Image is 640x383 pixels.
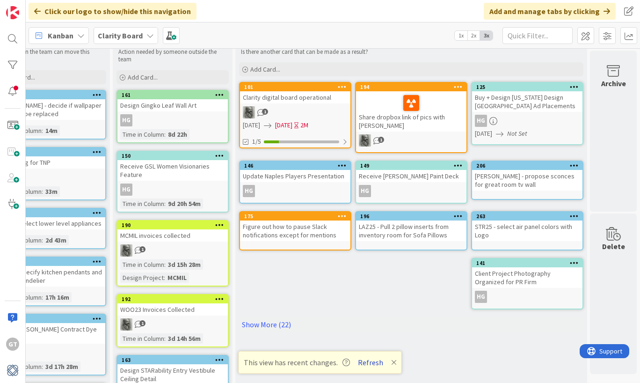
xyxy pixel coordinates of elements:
div: [PERSON_NAME] - propose sconces for great room tv wall [472,170,582,191]
div: Time in Column [120,129,164,140]
div: Update Naples Players Presentation [240,170,350,182]
span: Add Card... [128,73,158,81]
div: 192 [122,296,228,302]
div: 190MCMIL invoices collected [117,221,228,242]
div: 163 [122,357,228,363]
div: 17h 16m [43,292,72,302]
div: Time in Column [120,333,164,344]
div: 9d 20h 54m [166,199,203,209]
a: 146Update Naples Players PresentationHG [239,161,351,204]
p: Is there another card that can be made as a result? [241,48,582,56]
div: 175 [240,212,350,221]
img: PA [243,106,255,118]
div: 194Share dropbox link of pics with [PERSON_NAME] [356,83,466,132]
div: 125 [476,84,582,90]
div: 196LAZ25 - Pull 2 pillow inserts from inventory room for Sofa Pillows [356,212,466,241]
div: 161Design Gingko Leaf Wall Art [117,91,228,111]
div: HG [356,185,466,197]
div: Design Project [120,273,164,283]
p: Action needed by someone outside the team [118,48,227,64]
div: MCMIL [165,273,189,283]
span: 1/5 [252,137,261,147]
span: : [42,235,43,245]
div: 149 [356,162,466,170]
div: HG [240,185,350,197]
div: Client Project Photography Organized for PR Firm [472,267,582,288]
a: 190MCMIL invoices collectedPATime in Column:3d 15h 28mDesign Project:MCMIL [116,220,229,287]
a: 149Receive [PERSON_NAME] Paint DeckHG [355,161,467,204]
div: 161 [122,92,228,98]
span: : [164,273,165,283]
div: 190 [122,222,228,228]
span: 1 [378,137,384,143]
span: : [42,361,43,372]
div: 101 [244,84,350,90]
span: [DATE] [243,120,260,130]
div: MCMIL invoices collected [117,229,228,242]
b: Clarity Board [98,31,143,40]
a: 150Receive GSL Women Visionaries FeatureHGTime in Column:9d 20h 54m [116,151,229,213]
a: 192WOO23 Invoices CollectedPATime in Column:3d 14h 56m [116,294,229,347]
span: Add Card... [250,65,280,74]
div: Receive GSL Women Visionaries Feature [117,160,228,181]
div: 194 [356,83,466,91]
div: 125 [472,83,582,91]
div: 146 [244,162,350,169]
div: 192WOO23 Invoices Collected [117,295,228,316]
div: PA [117,318,228,331]
div: Add and manage tabs by clicking [484,3,616,20]
span: : [164,333,166,344]
div: 175Figure out how to pause Slack notifications except for mentions [240,212,350,241]
div: 101Clarity digital board operational [240,83,350,103]
img: PA [120,318,132,331]
div: 196 [356,212,466,221]
img: avatar [6,364,19,377]
div: 263 [476,213,582,220]
span: 1 [139,320,145,326]
span: : [42,125,43,136]
span: 1 [262,109,268,115]
div: Figure out how to pause Slack notifications except for mentions [240,221,350,241]
div: 196 [360,213,466,220]
div: 8d 22h [166,129,189,140]
div: 101 [240,83,350,91]
div: HG [117,114,228,126]
a: 161Design Gingko Leaf Wall ArtHGTime in Column:8d 22h [116,90,229,143]
div: 163 [117,356,228,364]
div: 141 [472,259,582,267]
div: 149 [360,162,466,169]
button: Refresh [355,356,386,368]
div: Time in Column [120,199,164,209]
div: HG [472,115,582,127]
div: 3d 15h 28m [166,259,203,270]
div: 14m [43,125,60,136]
div: Buy + Design [US_STATE] Design [GEOGRAPHIC_DATA] Ad Placements [472,91,582,112]
div: Delete [602,241,625,252]
div: 192 [117,295,228,303]
span: : [164,199,166,209]
input: Quick Filter... [502,27,573,44]
div: HG [475,291,487,303]
div: Receive [PERSON_NAME] Paint Deck [356,170,466,182]
a: 263STR25 - select air panel colors with Logo [471,211,583,250]
a: 125Buy + Design [US_STATE] Design [GEOGRAPHIC_DATA] Ad PlacementsHG[DATE]Not Set [471,82,583,145]
div: HG [359,185,371,197]
div: 161 [117,91,228,99]
div: 206 [476,162,582,169]
span: [DATE] [475,129,492,139]
div: HG [117,184,228,196]
i: Not Set [507,129,527,138]
div: WOO23 Invoices Collected [117,303,228,316]
img: PA [359,134,371,147]
div: Design Gingko Leaf Wall Art [117,99,228,111]
span: : [42,186,43,197]
div: 2d 43m [43,235,69,245]
span: : [42,292,43,302]
div: 141 [476,260,582,266]
span: : [164,259,166,270]
div: HG [475,115,487,127]
div: 146 [240,162,350,170]
div: 3d 14h 56m [166,333,203,344]
div: Share dropbox link of pics with [PERSON_NAME] [356,91,466,132]
span: Kanban [48,30,73,41]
